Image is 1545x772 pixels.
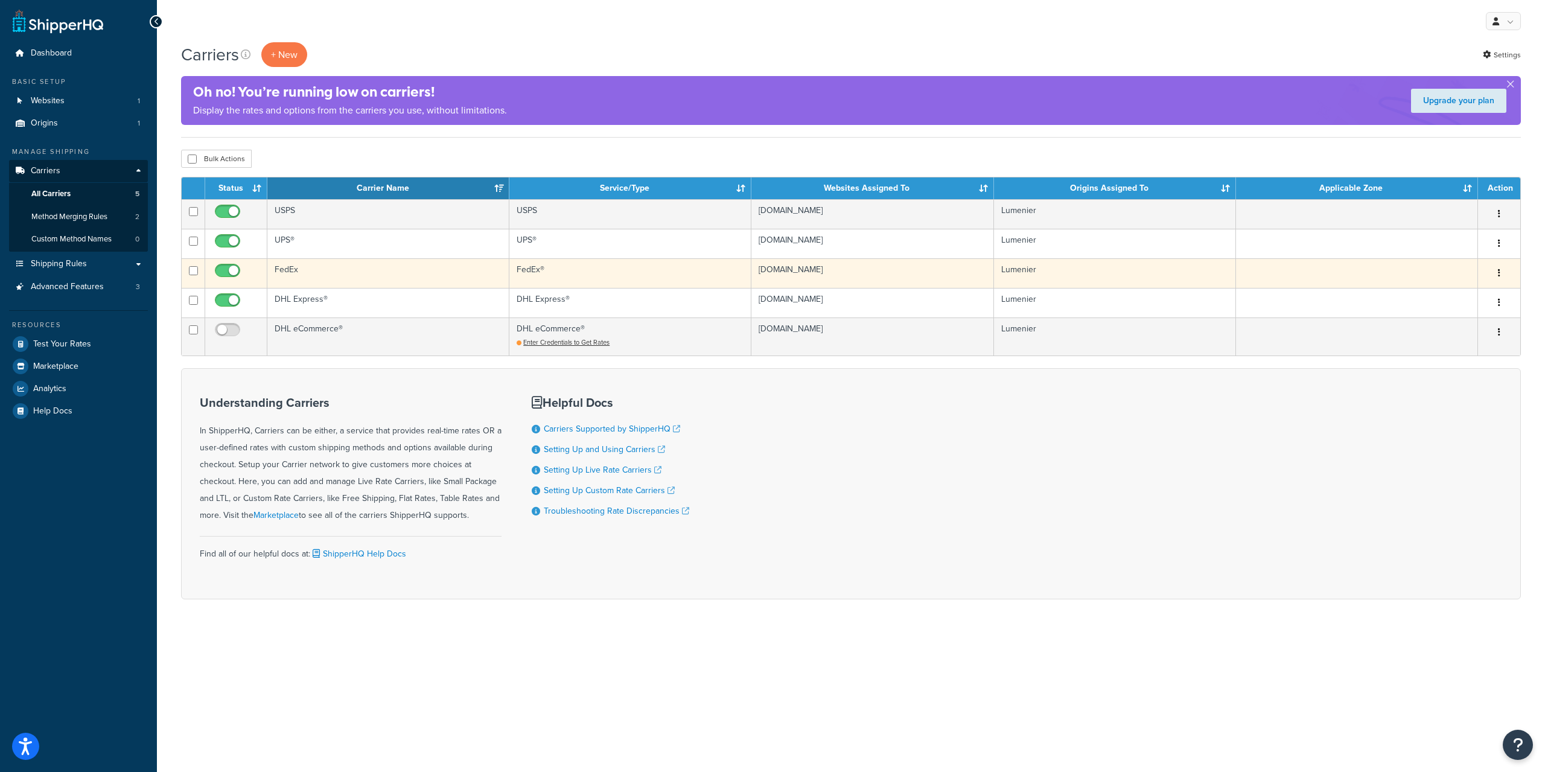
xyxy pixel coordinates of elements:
td: DHL eCommerce® [509,317,751,356]
a: ShipperHQ Home [13,9,103,33]
td: USPS [267,199,509,229]
h3: Understanding Carriers [200,396,502,409]
th: Status: activate to sort column ascending [205,177,267,199]
a: Setting Up Live Rate Carriers [544,464,661,476]
span: Test Your Rates [33,339,91,349]
span: Method Merging Rules [31,212,107,222]
span: Enter Credentials to Get Rates [523,337,610,347]
h4: Oh no! You’re running low on carriers! [193,82,507,102]
td: Lumenier [994,229,1236,258]
span: Origins [31,118,58,129]
li: Origins [9,112,148,135]
td: UPS® [267,229,509,258]
div: Resources [9,320,148,330]
span: 5 [135,189,139,199]
a: Settings [1483,46,1521,63]
th: Service/Type: activate to sort column ascending [509,177,751,199]
div: In ShipperHQ, Carriers can be either, a service that provides real-time rates OR a user-defined r... [200,396,502,524]
span: All Carriers [31,189,71,199]
a: Troubleshooting Rate Discrepancies [544,505,689,517]
div: Manage Shipping [9,147,148,157]
span: Carriers [31,166,60,176]
a: Upgrade your plan [1411,89,1506,113]
button: + New [261,42,307,67]
li: All Carriers [9,183,148,205]
div: Find all of our helpful docs at: [200,536,502,563]
span: Websites [31,96,65,106]
li: Custom Method Names [9,228,148,250]
td: DHL Express® [267,288,509,317]
button: Bulk Actions [181,150,252,168]
td: [DOMAIN_NAME] [751,317,993,356]
a: Enter Credentials to Get Rates [517,337,610,347]
a: Analytics [9,378,148,400]
li: Method Merging Rules [9,206,148,228]
li: Advanced Features [9,276,148,298]
li: Websites [9,90,148,112]
th: Websites Assigned To: activate to sort column ascending [751,177,993,199]
td: Lumenier [994,258,1236,288]
td: USPS [509,199,751,229]
span: Custom Method Names [31,234,112,244]
a: Shipping Rules [9,253,148,275]
li: Carriers [9,160,148,252]
a: Websites 1 [9,90,148,112]
td: [DOMAIN_NAME] [751,288,993,317]
span: 0 [135,234,139,244]
span: 1 [138,96,140,106]
a: Method Merging Rules 2 [9,206,148,228]
a: Test Your Rates [9,333,148,355]
button: Open Resource Center [1503,730,1533,760]
td: DHL eCommerce® [267,317,509,356]
span: Analytics [33,384,66,394]
div: Basic Setup [9,77,148,87]
td: [DOMAIN_NAME] [751,229,993,258]
td: Lumenier [994,288,1236,317]
a: All Carriers 5 [9,183,148,205]
td: [DOMAIN_NAME] [751,258,993,288]
span: 3 [136,282,140,292]
a: Advanced Features 3 [9,276,148,298]
a: Help Docs [9,400,148,422]
span: Advanced Features [31,282,104,292]
th: Carrier Name: activate to sort column ascending [267,177,509,199]
a: Setting Up Custom Rate Carriers [544,484,675,497]
td: DHL Express® [509,288,751,317]
th: Action [1478,177,1520,199]
a: Marketplace [9,356,148,377]
h3: Helpful Docs [532,396,689,409]
td: FedEx [267,258,509,288]
th: Origins Assigned To: activate to sort column ascending [994,177,1236,199]
a: Setting Up and Using Carriers [544,443,665,456]
span: Shipping Rules [31,259,87,269]
td: Lumenier [994,317,1236,356]
a: Carriers [9,160,148,182]
span: 2 [135,212,139,222]
a: Origins 1 [9,112,148,135]
a: Marketplace [253,509,299,522]
a: Carriers Supported by ShipperHQ [544,423,680,435]
td: FedEx® [509,258,751,288]
span: Dashboard [31,48,72,59]
td: [DOMAIN_NAME] [751,199,993,229]
a: Dashboard [9,42,148,65]
a: Custom Method Names 0 [9,228,148,250]
td: UPS® [509,229,751,258]
span: Help Docs [33,406,72,416]
th: Applicable Zone: activate to sort column ascending [1236,177,1478,199]
h1: Carriers [181,43,239,66]
span: 1 [138,118,140,129]
p: Display the rates and options from the carriers you use, without limitations. [193,102,507,119]
a: ShipperHQ Help Docs [310,547,406,560]
td: Lumenier [994,199,1236,229]
span: Marketplace [33,362,78,372]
